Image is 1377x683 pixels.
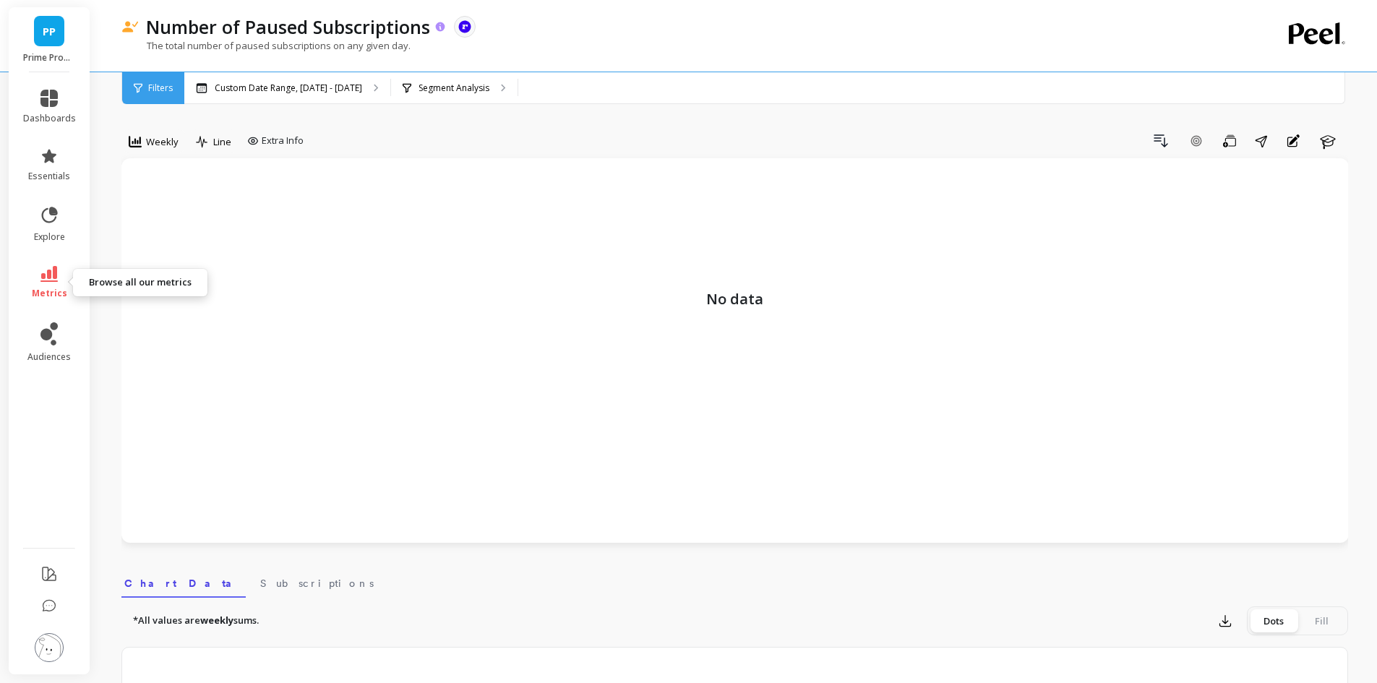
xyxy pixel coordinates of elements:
span: Line [213,135,231,149]
p: Segment Analysis [419,82,489,94]
span: Extra Info [262,134,304,148]
span: PP [43,23,56,40]
p: No data [136,173,1334,310]
span: audiences [27,351,71,363]
span: Chart Data [124,576,243,590]
span: metrics [32,288,67,299]
p: Prime Prometics™ [23,52,76,64]
span: dashboards [23,113,76,124]
p: The total number of paused subscriptions on any given day. [121,39,411,52]
p: Custom Date Range, [DATE] - [DATE] [215,82,362,94]
strong: weekly [200,614,233,627]
div: Dots [1250,609,1297,632]
nav: Tabs [121,564,1348,598]
img: header icon [121,21,139,33]
span: Subscriptions [260,576,374,590]
span: essentials [28,171,70,182]
img: api.recharge.svg [458,20,471,33]
span: Filters [148,82,173,94]
p: Number of Paused Subscriptions [146,14,430,39]
span: Weekly [146,135,179,149]
div: Fill [1297,609,1345,632]
p: *All values are sums. [133,614,259,628]
img: profile picture [35,633,64,662]
span: explore [34,231,65,243]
